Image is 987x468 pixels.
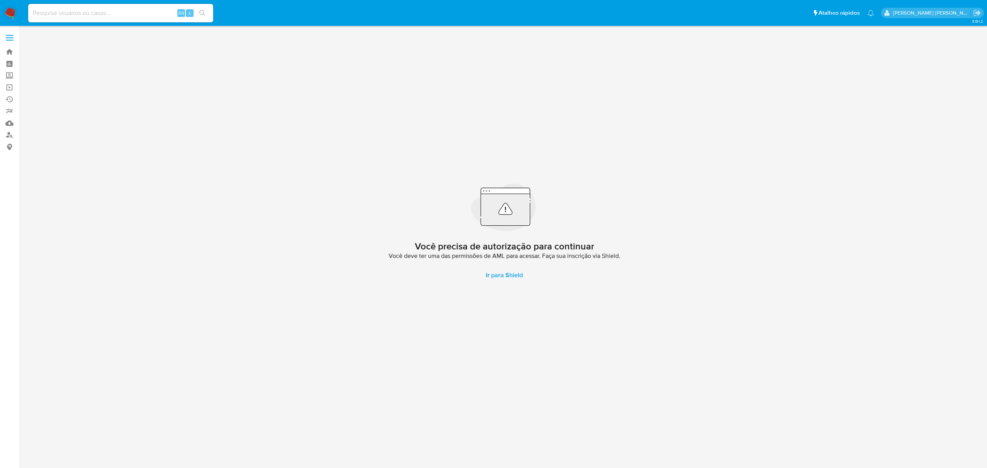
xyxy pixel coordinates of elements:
[389,252,620,260] span: Você deve ter uma das permissões de AML para acessar. Faça sua inscrição via Shield.
[194,8,210,19] button: search-icon
[28,8,213,18] input: Pesquise usuários ou casos...
[415,241,594,252] h2: Você precisa de autorização para continuar
[486,266,523,285] span: Ir para Shield
[893,9,971,17] p: emerson.gomes@mercadopago.com.br
[189,9,191,17] span: s
[867,10,874,16] a: Notificações
[178,9,184,17] span: Alt
[477,266,532,285] a: Ir para Shield
[819,9,860,17] span: Atalhos rápidos
[973,9,981,17] a: Sair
